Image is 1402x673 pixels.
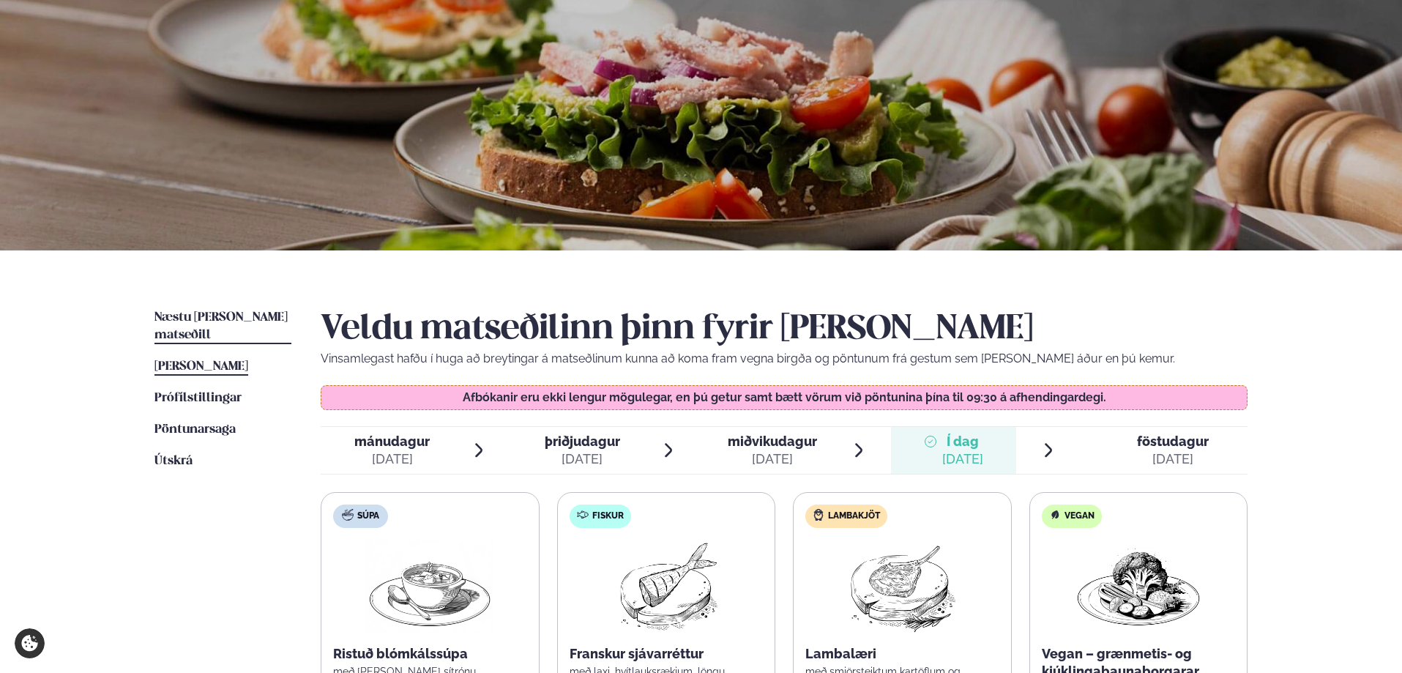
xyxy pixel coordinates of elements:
a: Cookie settings [15,628,45,658]
span: Vegan [1064,510,1095,522]
span: Pöntunarsaga [154,423,236,436]
img: Fish.png [601,540,731,633]
span: Næstu [PERSON_NAME] matseðill [154,311,288,341]
span: mánudagur [354,434,430,449]
span: Útskrá [154,455,193,467]
div: [DATE] [545,450,620,468]
span: miðvikudagur [728,434,817,449]
span: [PERSON_NAME] [154,360,248,373]
span: Súpa [357,510,379,522]
img: Soup.png [365,540,494,633]
a: [PERSON_NAME] [154,358,248,376]
img: fish.svg [577,509,589,521]
p: Lambalæri [805,645,999,663]
span: Lambakjöt [828,510,880,522]
div: [DATE] [1137,450,1209,468]
div: [DATE] [728,450,817,468]
span: þriðjudagur [545,434,620,449]
span: Prófílstillingar [154,392,242,404]
img: Vegan.svg [1049,509,1061,521]
img: Lamb.svg [813,509,824,521]
p: Franskur sjávarréttur [570,645,764,663]
p: Vinsamlegast hafðu í huga að breytingar á matseðlinum kunna að koma fram vegna birgða og pöntunum... [321,350,1248,368]
span: Fiskur [592,510,624,522]
div: [DATE] [942,450,983,468]
div: [DATE] [354,450,430,468]
a: Pöntunarsaga [154,421,236,439]
p: Afbókanir eru ekki lengur mögulegar, en þú getur samt bætt vörum við pöntunina þína til 09:30 á a... [336,392,1233,404]
img: soup.svg [342,509,354,521]
span: Í dag [942,433,983,450]
p: Ristuð blómkálssúpa [333,645,527,663]
a: Útskrá [154,453,193,470]
img: Vegan.png [1074,540,1203,633]
a: Prófílstillingar [154,390,242,407]
img: Lamb-Meat.png [838,540,967,633]
h2: Veldu matseðilinn þinn fyrir [PERSON_NAME] [321,309,1248,350]
span: föstudagur [1137,434,1209,449]
a: Næstu [PERSON_NAME] matseðill [154,309,291,344]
